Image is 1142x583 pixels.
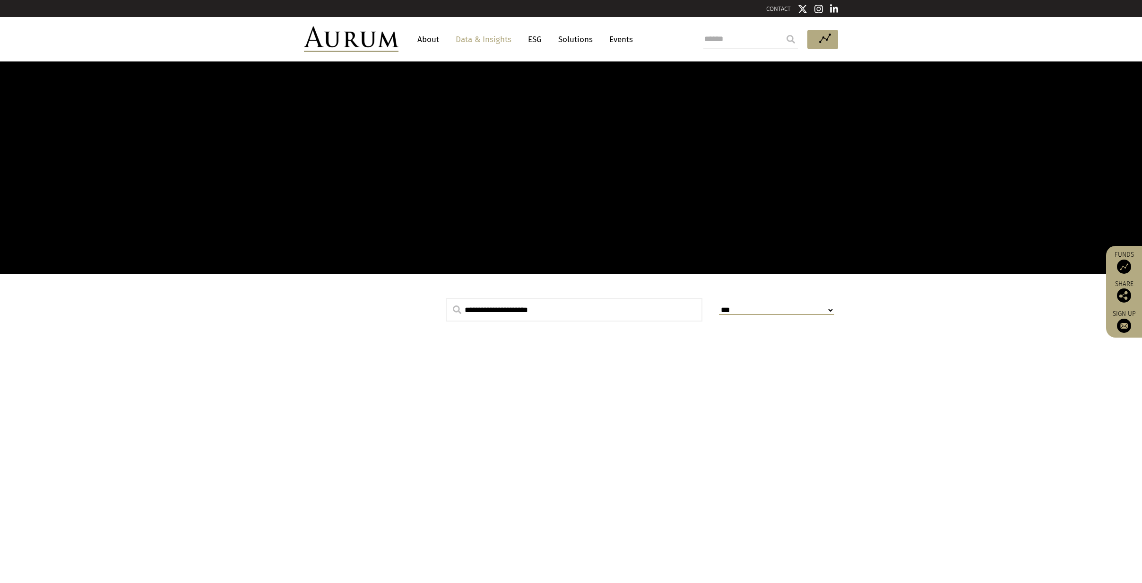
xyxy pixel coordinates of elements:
[1111,281,1137,303] div: Share
[523,31,546,48] a: ESG
[554,31,597,48] a: Solutions
[304,26,398,52] img: Aurum
[605,31,633,48] a: Events
[766,5,791,12] a: CONTACT
[1111,251,1137,274] a: Funds
[451,31,516,48] a: Data & Insights
[814,4,823,14] img: Instagram icon
[1111,310,1137,333] a: Sign up
[413,31,444,48] a: About
[453,305,461,314] img: search.svg
[1117,288,1131,303] img: Share this post
[1117,319,1131,333] img: Sign up to our newsletter
[1117,260,1131,274] img: Access Funds
[781,30,800,49] input: Submit
[798,4,807,14] img: Twitter icon
[830,4,839,14] img: Linkedin icon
